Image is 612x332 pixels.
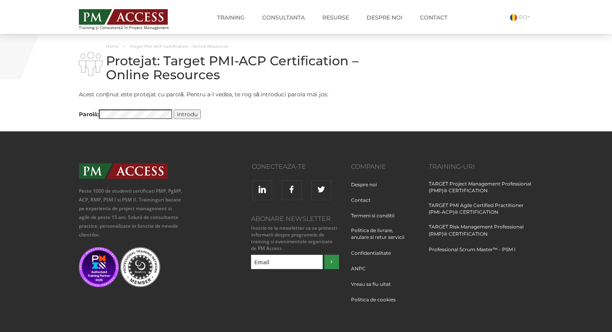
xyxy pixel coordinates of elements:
span: Training și Consultanță în Project Management [79,25,184,30]
a: Consultanta [256,10,311,25]
input: Parolă: [99,109,172,119]
a: Despre noi [351,181,383,196]
a: Politica de cookies [351,296,402,311]
input: Email [251,255,323,269]
a: Resurse [316,10,355,25]
a: ANPC [351,265,372,280]
input: Introdu [174,109,201,119]
h3: Companie [351,163,417,170]
a: TARGET PMI Agile Certified Practitioner (PMI-ACP)® CERTIFICATION [429,202,534,223]
span: Target PMI-ACP Certification – Online Resources [130,44,228,49]
a: TARGET Risk Management Professional (RMP)® CERTIFICATION [429,223,534,245]
h3: Conecteaza-te [196,163,306,170]
h1: Protejat: Target PMI-ACP Certification – Online Resources [79,54,378,82]
p: Peste 1000 de studenti certificati PMP, PgMP, ACP, RMP, PSM I si PSM II. Traininguri bazate pe ex... [79,187,184,239]
img: Romana [510,14,517,21]
a: Vreau sa fiu uitat [351,281,397,295]
a: Contact [414,10,453,25]
a: Training și Consultanță în Project Management [79,7,184,30]
small: Inscrie-te la newsletter ca sa primesti informatii despre programele de training si evenimentele ... [249,225,339,252]
img: i-02.png [79,52,102,76]
label: Parolă: [79,109,172,119]
img: PM ACCESS - Echipa traineri si consultanti certificati PMP: Narciss Popescu, Mihai Olaru, Monica ... [79,9,168,25]
a: Despre noi [361,10,408,25]
img: Scrum [120,247,160,287]
a: Confidentialitate [351,250,397,264]
h3: Training-uri [429,163,534,170]
a: Contact [351,197,377,211]
a: RO [510,14,533,21]
p: Acest conținut este protejat cu parolă. Pentru a-l vedea, te rog să introduci parola mai jos: [79,90,378,100]
a: Termeni si conditii [351,212,400,227]
img: PMI [79,247,119,287]
h3: Abonare Newsletter [249,215,339,223]
a: Home [106,44,118,49]
a: Training [211,10,251,25]
a: Politica de livrare, anulare si retur servicii [351,227,417,248]
img: PMAccess [79,163,168,179]
a: Professional Scrum Master™ - PSM I [429,246,516,261]
a: TARGET Project Management Professional (PMP)® CERTIFICATION [429,180,534,202]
